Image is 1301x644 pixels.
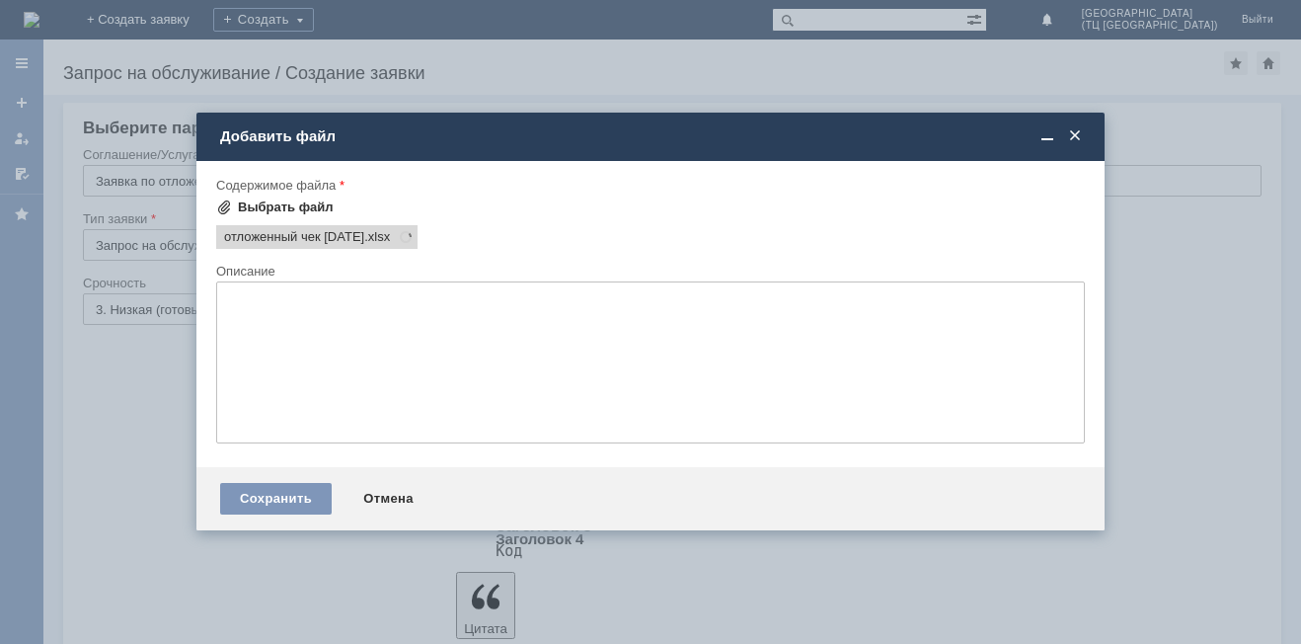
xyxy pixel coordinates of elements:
span: Свернуть (Ctrl + M) [1037,127,1057,145]
span: отложенный чек 10.09.2025.xlsx [364,229,390,245]
div: Добавить файл [220,127,1085,145]
span: Закрыть [1065,127,1085,145]
div: добрый вечер! В программе есть отложенный чек, просьба удалить.Спасибо. [8,8,288,55]
span: отложенный чек 10.09.2025.xlsx [224,229,364,245]
div: Выбрать файл [238,200,334,215]
div: Описание [216,265,1081,278]
div: Содержимое файла [216,179,1081,192]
